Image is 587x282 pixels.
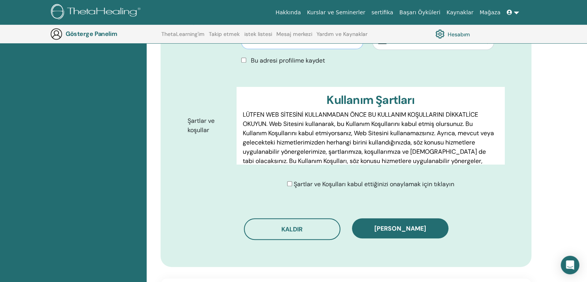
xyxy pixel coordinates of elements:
[50,28,63,40] img: generic-user-icon.jpg
[51,4,143,21] img: logo.png
[244,31,272,43] a: istek listesi
[276,31,312,43] a: Mesaj merkezi
[399,9,440,15] font: Başarı Öyküleri
[374,224,426,233] font: [PERSON_NAME]
[209,31,240,37] font: Takip etmek
[276,9,301,15] font: Hakkında
[243,110,494,174] font: LÜTFEN WEB SİTESİNİ KULLANMADAN ÖNCE BU KULLANIM KOŞULLARINI DİKKATLİCE OKUYUN. Web Sitesini kull...
[281,225,303,233] font: kaldır
[352,218,448,238] button: [PERSON_NAME]
[435,27,445,41] img: cog.svg
[448,31,470,38] font: Hesabım
[294,180,454,188] font: Şartlar ve Koşulları kabul ettiğinizi onaylamak için tıklayın
[244,218,340,240] button: kaldır
[161,31,205,37] font: ThetaLearning'im
[161,31,205,43] a: ThetaLearning'im
[396,5,443,20] a: Başarı Öyküleri
[251,56,325,65] font: Bu adresi profilime kaydet
[326,92,414,107] font: Kullanım Şartları
[272,5,304,20] a: Hakkında
[276,31,312,37] font: Mesaj merkezi
[435,27,470,41] a: Hesabım
[371,9,393,15] font: sertifika
[447,9,474,15] font: Kaynaklar
[66,30,117,38] font: Gösterge Panelim
[307,9,365,15] font: Kurslar ve Seminerler
[479,9,500,15] font: Mağaza
[244,31,272,37] font: istek listesi
[443,5,477,20] a: Kaynaklar
[316,31,367,43] a: Yardım ve Kaynaklar
[304,5,368,20] a: Kurslar ve Seminerler
[188,117,215,134] font: Şartlar ve koşullar
[476,5,503,20] a: Mağaza
[561,256,579,274] div: Open Intercom Messenger
[209,31,240,43] a: Takip etmek
[368,5,396,20] a: sertifika
[316,31,367,37] font: Yardım ve Kaynaklar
